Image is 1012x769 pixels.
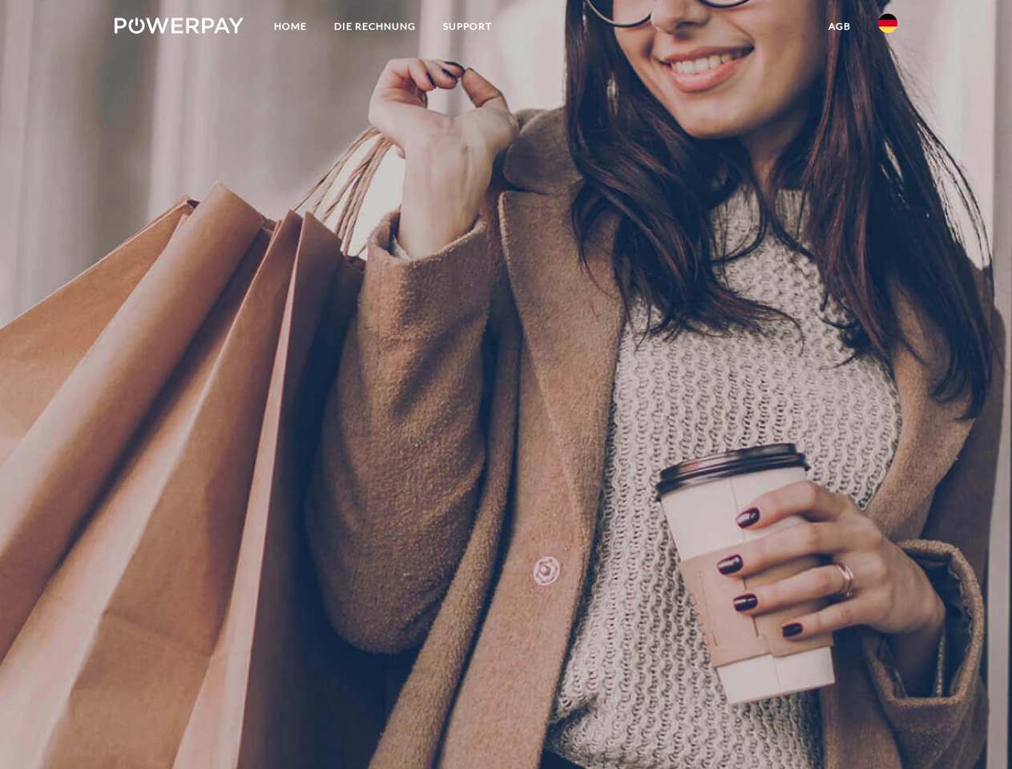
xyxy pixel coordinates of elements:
[260,12,321,41] a: Home
[321,12,429,41] a: DIE RECHNUNG
[115,18,244,34] img: logo-powerpay-white.svg
[815,12,865,41] a: agb
[878,14,897,33] img: de
[429,12,506,41] a: SUPPORT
